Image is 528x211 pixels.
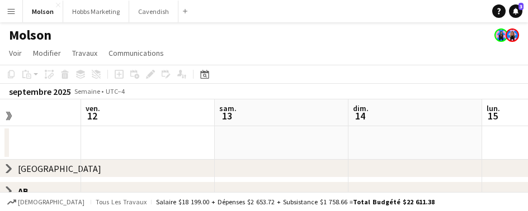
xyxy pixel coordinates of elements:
a: Modifier [29,46,65,60]
button: [DEMOGRAPHIC_DATA] [6,196,86,208]
span: Travaux [72,48,97,58]
span: Voir [9,48,22,58]
button: Hobbs Marketing [63,1,129,22]
span: lun. [487,103,500,113]
span: Total Budgété $22 611.38 [353,198,435,206]
span: dim. [353,103,369,113]
span: 13 [218,109,237,122]
div: Salaire $18 199.00 + Dépenses $2 653.72 + Subsistance $1 758.66 = [156,198,435,206]
app-user-avatar: Lysandre Dorval [506,28,519,42]
span: Semaine 37 [73,87,101,104]
div: septembre 2025 [9,86,71,97]
button: Cavendish [129,1,178,22]
a: 3 [509,4,522,18]
button: Molson [23,1,63,22]
a: Communications [104,46,168,60]
span: 3 [518,3,524,10]
span: sam. [219,103,237,113]
h1: Molson [9,27,51,44]
div: [GEOGRAPHIC_DATA] [18,163,101,174]
span: 15 [485,109,500,122]
div: UTC−4 [106,87,125,95]
a: Voir [4,46,26,60]
span: 12 [84,109,100,122]
span: Modifier [33,48,61,58]
span: Communications [109,48,164,58]
a: Travaux [68,46,102,60]
span: [DEMOGRAPHIC_DATA] [18,198,84,206]
div: AB [18,185,37,196]
span: 14 [351,109,369,122]
span: ven. [86,103,100,113]
span: Tous les travaux [96,198,147,206]
app-user-avatar: Laurence Pare [494,28,508,42]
